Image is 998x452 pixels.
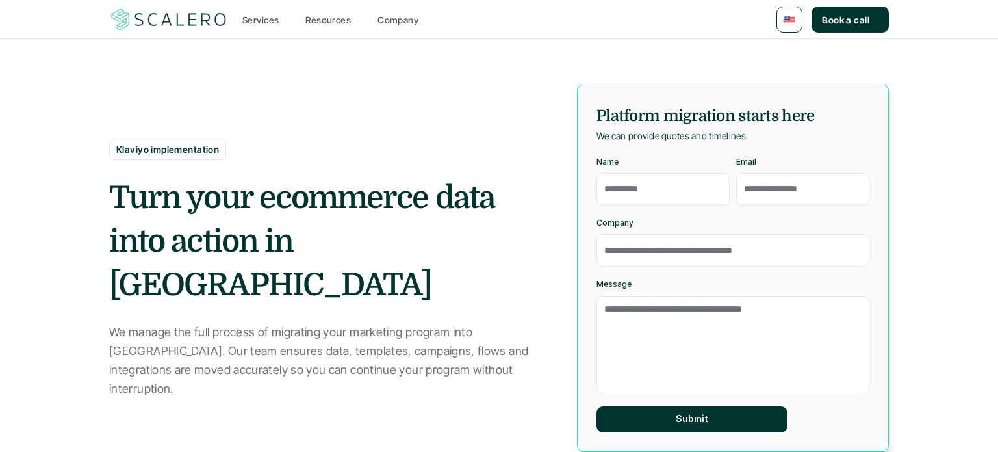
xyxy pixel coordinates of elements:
[736,173,869,206] input: Email
[109,176,548,308] h2: Turn your ecommerce data into action in [GEOGRAPHIC_DATA]
[596,173,730,206] input: Name
[676,414,708,425] p: Submit
[305,13,351,27] p: Resources
[596,234,869,267] input: Company
[822,13,869,27] p: Book a call
[596,157,619,166] p: Name
[109,8,229,31] a: Scalero company logotype
[812,7,889,33] a: Book a call
[596,127,748,144] p: We can provide quotes and timelines.
[596,280,632,289] p: Message
[109,323,531,398] p: We manage the full process of migrating your marketing program into [GEOGRAPHIC_DATA]. Our team e...
[596,104,869,127] h5: Platform migration starts here
[736,157,756,166] p: Email
[242,13,279,27] p: Services
[377,13,418,27] p: Company
[596,406,787,432] button: Submit
[596,296,869,393] textarea: Message
[109,7,229,32] img: Scalero company logotype
[116,142,219,156] p: Klaviyo implementation
[596,219,633,228] p: Company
